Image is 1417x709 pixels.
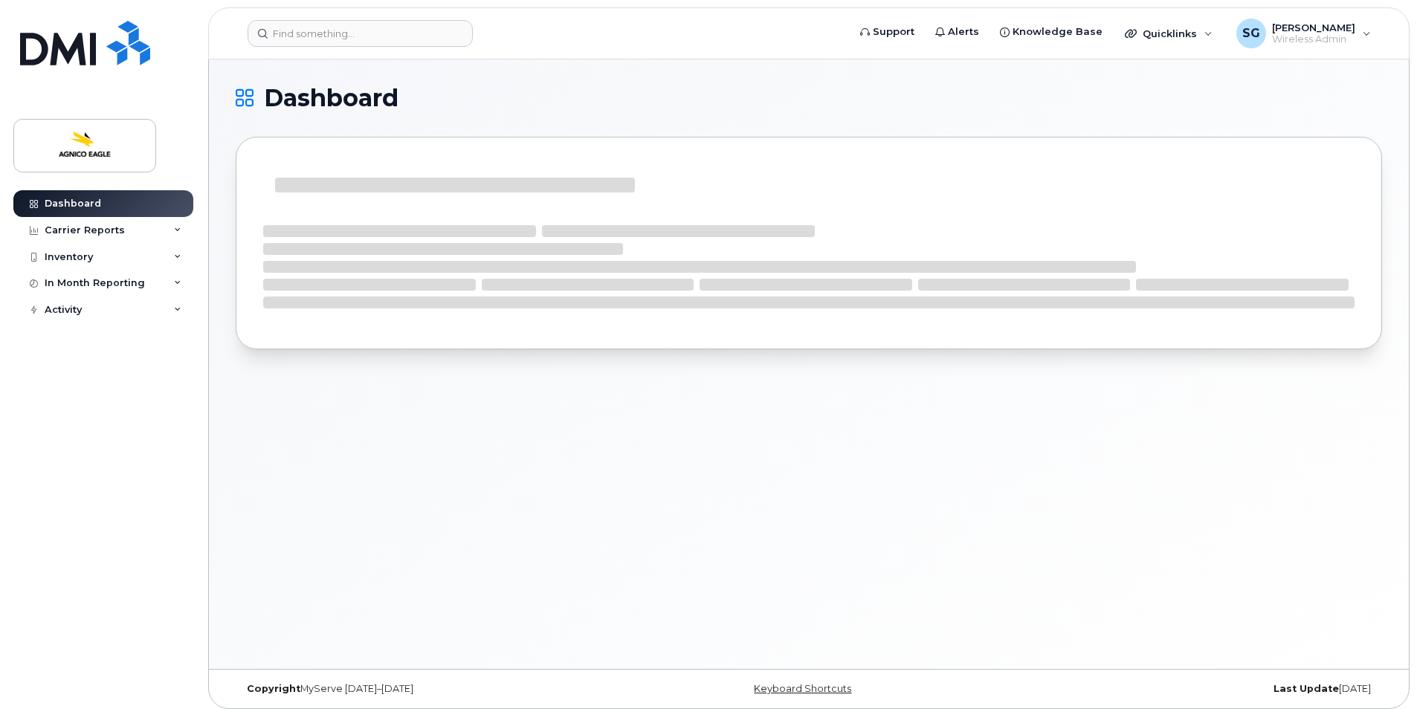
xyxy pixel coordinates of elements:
div: MyServe [DATE]–[DATE] [236,683,618,695]
a: Keyboard Shortcuts [754,683,851,694]
span: Dashboard [264,87,398,109]
strong: Last Update [1274,683,1339,694]
strong: Copyright [247,683,300,694]
div: [DATE] [1000,683,1382,695]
